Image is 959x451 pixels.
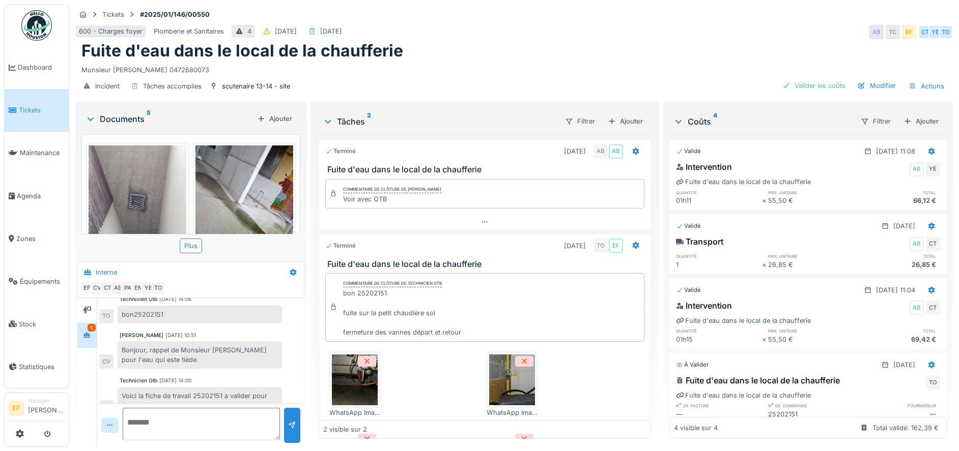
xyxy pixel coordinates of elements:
[19,105,65,115] span: Tickets
[609,238,623,253] div: EF
[81,61,947,75] div: Monsieur [PERSON_NAME] 0472680073
[713,115,717,128] sup: 4
[676,360,709,369] div: À valider
[180,238,202,253] div: Plus
[768,253,854,259] h6: prix unitaire
[86,113,253,125] div: Documents
[165,332,196,339] div: [DATE] 10:51
[926,300,940,315] div: CT
[154,26,224,36] div: Plomberie et Sanitaires
[120,332,163,339] div: [PERSON_NAME]
[147,113,151,125] sup: 5
[926,162,940,176] div: YE
[151,281,165,295] div: TO
[247,26,251,36] div: 4
[131,281,145,295] div: EN
[89,145,186,276] img: fxl7btgruiebzx8j5dqvqx98d5z8
[195,145,293,276] img: bkqpvho9s8lflb0e15qtgodbrgmx
[20,277,65,286] span: Équipements
[854,196,940,205] div: 66,12 €
[676,189,762,196] h6: quantité
[676,196,762,205] div: 01h11
[676,235,723,248] div: Transport
[928,25,943,39] div: YE
[5,132,69,174] a: Maintenance
[594,238,608,253] div: TO
[676,222,701,230] div: Validé
[5,217,69,260] a: Zones
[564,146,586,156] div: [DATE]
[676,260,762,269] div: 1
[676,299,732,312] div: Intervention
[99,309,114,323] div: TO
[367,115,371,128] sup: 2
[609,144,623,159] div: AB
[872,423,939,433] div: Total validé: 162,39 €
[676,327,762,334] h6: quantité
[110,281,125,295] div: AB
[876,285,915,295] div: [DATE] 11:04
[5,46,69,89] a: Dashboard
[19,362,65,372] span: Statistiques
[918,25,933,39] div: CT
[159,295,191,303] div: [DATE] 14:06
[79,26,143,36] div: 600 - Charges foyer
[854,327,940,334] h6: total
[80,281,94,295] div: EF
[100,281,115,295] div: CT
[910,162,924,176] div: AB
[325,147,356,156] div: Terminé
[327,259,646,269] h3: Fuite d'eau dans le local de la chaufferie
[17,191,65,201] span: Agenda
[96,267,117,277] div: Interne
[910,300,924,315] div: AB
[18,63,65,72] span: Dashboard
[854,335,940,344] div: 69,42 €
[768,335,854,344] div: 55,50 €
[332,354,378,405] img: nmtslfa686fothyqsr698kem4ghn
[323,425,367,434] div: 2 visible sur 2
[560,114,600,129] div: Filtrer
[926,237,940,251] div: CT
[869,25,884,39] div: AB
[768,196,854,205] div: 55,50 €
[768,189,854,196] h6: prix unitaire
[902,25,916,39] div: EF
[778,79,850,93] div: Valider les coûts
[21,10,52,41] img: Badge_color-CXgf-gQk.svg
[676,286,701,294] div: Validé
[676,253,762,259] h6: quantité
[594,144,608,159] div: AB
[222,81,290,91] div: scutenaire 13-14 - site
[487,408,538,417] div: WhatsApp Image [DATE] 15.24.25_b0a2d7d2.jpg
[141,281,155,295] div: YE
[90,281,104,295] div: CV
[5,174,69,217] a: Agenda
[118,387,282,414] div: Voici la fiche de travail 25202151 a valider pour facturation
[676,374,840,386] div: Fuite d'eau dans le local de la chaufferie
[854,79,900,93] div: Modifier
[676,316,811,325] div: Fuite d'eau dans le local de la chaufferie
[120,377,157,384] div: Technicien Otb
[899,114,943,128] div: Ajouter
[904,79,949,94] div: Actions
[5,345,69,388] a: Statistiques
[768,260,854,269] div: 26,85 €
[676,147,701,156] div: Validé
[854,409,940,419] div: —
[676,177,811,187] div: Fuite d'eau dans le local de la chaufferie
[489,354,535,405] img: 4rdsq87vqqn7i1pmqou6bpyu303u
[5,260,69,303] a: Équipements
[926,375,940,389] div: TO
[876,146,915,156] div: [DATE] 11:08
[5,303,69,345] a: Stock
[88,324,96,332] div: 5
[854,189,940,196] h6: total
[99,400,114,414] div: TO
[95,81,120,91] div: Incident
[323,115,556,128] div: Tâches
[143,81,202,91] div: Tâches accomplies
[343,288,461,337] div: bon 25202151 fuite sur la petit chaudière sol fermeture des vannes départ et retour
[676,335,762,344] div: 01h15
[893,221,915,231] div: [DATE]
